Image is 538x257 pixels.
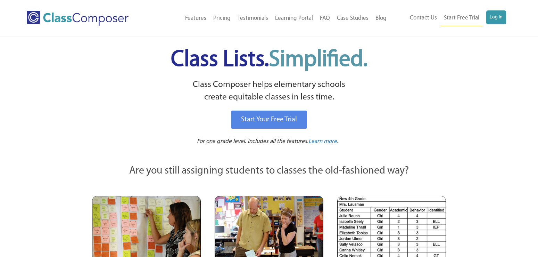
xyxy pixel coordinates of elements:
[197,138,308,144] span: For one grade level. Includes all the features.
[308,137,338,146] a: Learn more.
[27,11,129,26] img: Class Composer
[372,11,390,26] a: Blog
[308,138,338,144] span: Learn more.
[269,49,367,71] span: Simplified.
[333,11,372,26] a: Case Studies
[316,11,333,26] a: FAQ
[231,111,307,129] a: Start Your Free Trial
[234,11,272,26] a: Testimonials
[210,11,234,26] a: Pricing
[390,10,506,26] nav: Header Menu
[272,11,316,26] a: Learning Portal
[406,10,440,26] a: Contact Us
[171,49,367,71] span: Class Lists.
[182,11,210,26] a: Features
[486,10,506,24] a: Log In
[440,10,483,26] a: Start Free Trial
[91,79,447,104] p: Class Composer helps elementary schools create equitable classes in less time.
[241,116,297,123] span: Start Your Free Trial
[92,163,446,179] p: Are you still assigning students to classes the old-fashioned way?
[153,11,390,26] nav: Header Menu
